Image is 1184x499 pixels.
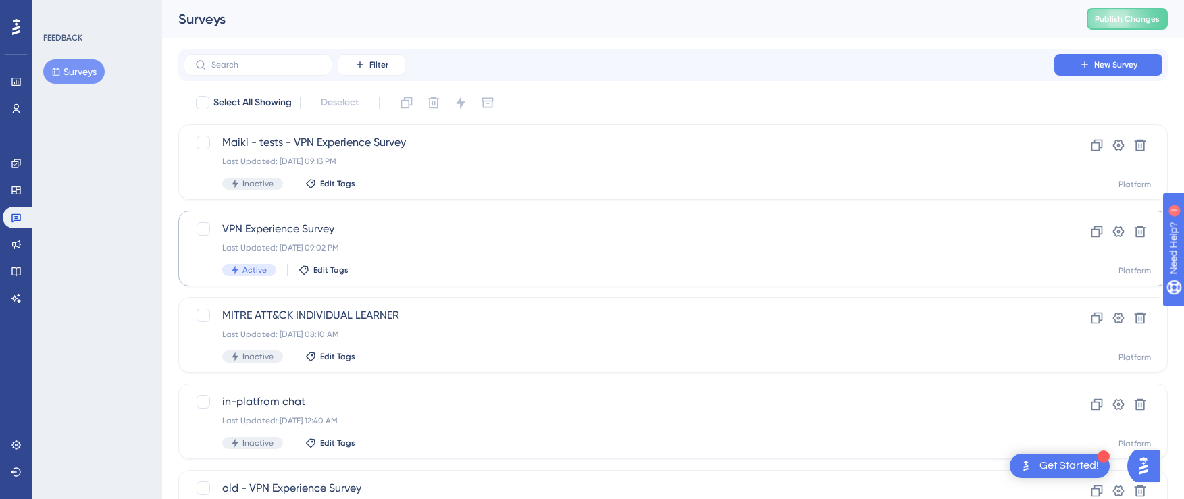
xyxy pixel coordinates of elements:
span: Edit Tags [313,265,349,275]
div: Get Started! [1039,458,1099,473]
span: Need Help? [32,3,84,20]
div: Last Updated: [DATE] 09:13 PM [222,156,1016,167]
button: New Survey [1054,54,1162,76]
span: Deselect [321,95,359,111]
span: Publish Changes [1095,14,1160,24]
span: old - VPN Experience Survey [222,480,1016,496]
span: VPN Experience Survey [222,221,1016,237]
button: Surveys [43,59,105,84]
span: MITRE ATT&CK INDIVIDUAL LEARNER [222,307,1016,323]
span: Active [242,265,267,275]
span: Edit Tags [320,178,355,189]
button: Edit Tags [299,265,349,275]
span: Inactive [242,351,274,362]
div: Surveys [178,9,1053,28]
button: Filter [338,54,405,76]
div: 1 [94,7,98,18]
div: Last Updated: [DATE] 08:10 AM [222,329,1016,340]
span: Inactive [242,438,274,448]
span: New Survey [1094,59,1137,70]
div: Last Updated: [DATE] 12:40 AM [222,415,1016,426]
div: Platform [1118,438,1151,449]
span: Select All Showing [213,95,292,111]
span: Filter [369,59,388,70]
div: Platform [1118,352,1151,363]
div: 1 [1098,450,1110,463]
div: Open Get Started! checklist, remaining modules: 1 [1010,454,1110,478]
div: FEEDBACK [43,32,82,43]
button: Deselect [309,90,371,115]
button: Edit Tags [305,178,355,189]
span: Edit Tags [320,351,355,362]
div: Platform [1118,179,1151,190]
span: Edit Tags [320,438,355,448]
button: Edit Tags [305,351,355,362]
button: Publish Changes [1087,8,1168,30]
img: launcher-image-alternative-text [1018,458,1034,474]
span: Inactive [242,178,274,189]
button: Edit Tags [305,438,355,448]
span: Maiki - tests - VPN Experience Survey [222,134,1016,151]
span: in-platfrom chat [222,394,1016,410]
input: Search [211,60,321,70]
div: Platform [1118,265,1151,276]
div: Last Updated: [DATE] 09:02 PM [222,242,1016,253]
iframe: UserGuiding AI Assistant Launcher [1127,446,1168,486]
